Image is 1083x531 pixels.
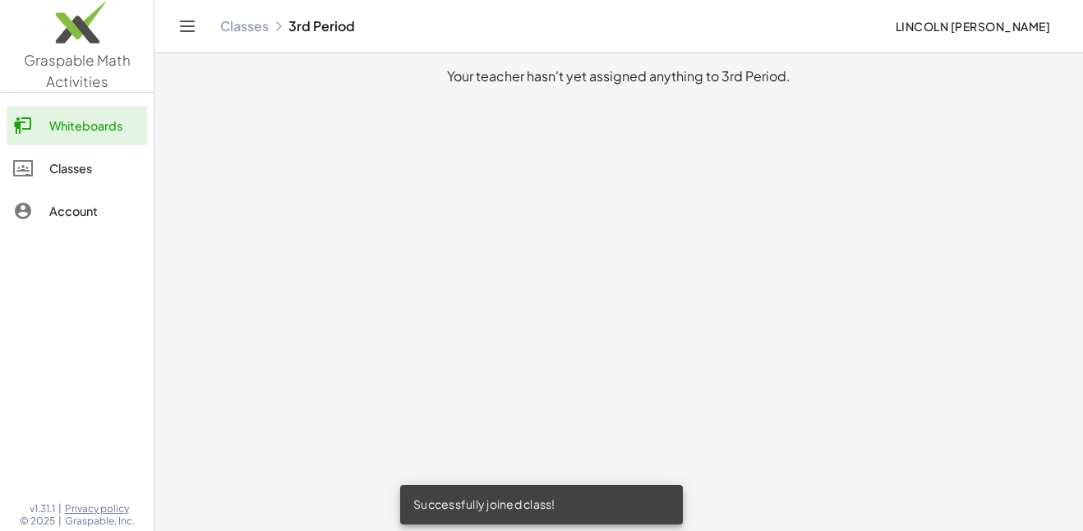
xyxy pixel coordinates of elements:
div: Whiteboards [49,116,141,135]
button: Toggle navigation [174,13,200,39]
a: Classes [220,18,269,34]
span: | [58,515,62,528]
a: Account [7,191,147,231]
span: Graspable, Inc. [65,515,135,528]
span: © 2025 [20,515,55,528]
div: Account [49,201,141,221]
span: Graspable Math Activities [24,51,131,90]
a: Privacy policy [65,502,135,515]
a: Whiteboards [7,106,147,145]
div: Your teacher hasn't yet assigned anything to 3rd Period. [168,66,1070,86]
span: v1.31.1 [30,502,55,515]
span: | [58,502,62,515]
div: Successfully joined class! [400,485,683,524]
a: Classes [7,149,147,188]
div: Classes [49,158,141,178]
button: Lincoln [PERSON_NAME] [882,11,1063,41]
span: Lincoln [PERSON_NAME] [895,19,1050,34]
